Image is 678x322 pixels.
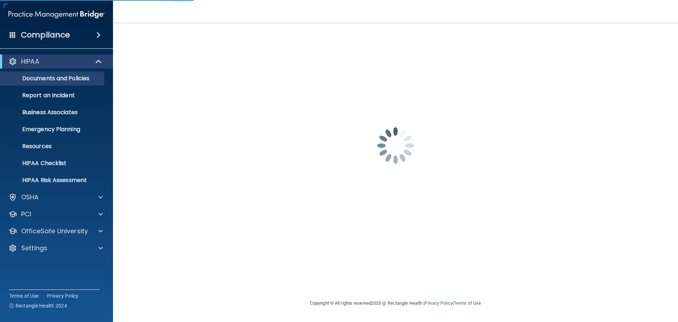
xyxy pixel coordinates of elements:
[5,92,101,99] p: Report an Incident
[21,244,47,252] p: Settings
[5,143,101,150] p: Resources
[267,292,524,315] div: Copyright © All rights reserved 2025 @ Rectangle Health | |
[9,292,38,299] a: Terms of Use
[8,227,103,235] a: OfficeSafe University
[360,110,431,181] img: spinner.e123f6fc.gif
[9,302,67,309] span: Ⓒ Rectangle Health 2024
[454,300,481,306] a: Terms of Use
[21,57,39,66] p: HIPAA
[5,160,101,167] p: HIPAA Checklist
[8,7,105,22] img: PMB logo
[5,126,101,133] p: Emergency Planning
[8,244,103,252] a: Settings
[21,227,88,235] p: OfficeSafe University
[8,193,103,201] a: OSHA
[21,30,70,40] h4: Compliance
[8,210,103,218] a: PCI
[8,57,102,66] a: HIPAA
[21,210,31,218] p: PCI
[5,75,101,82] p: Documents and Policies
[21,193,39,201] p: OSHA
[5,177,101,184] p: HIPAA Risk Assessment
[5,109,101,116] p: Business Associates
[47,292,79,299] a: Privacy Policy
[424,300,452,306] a: Privacy Policy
